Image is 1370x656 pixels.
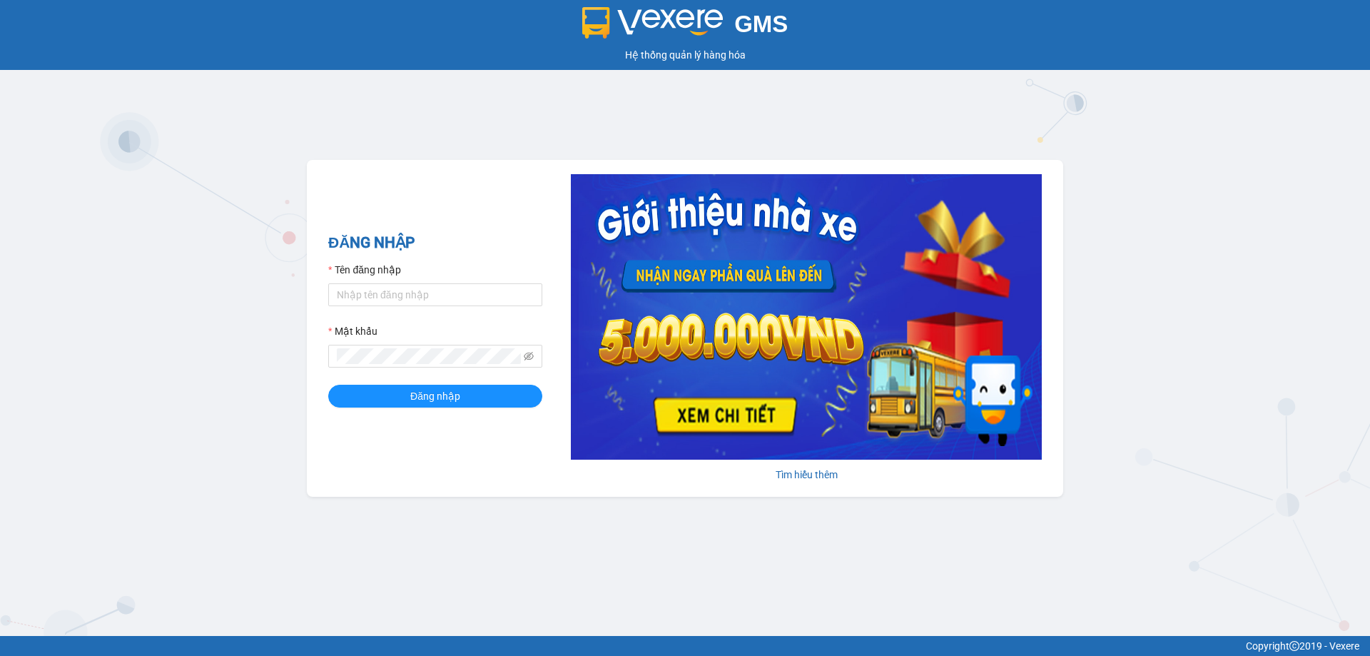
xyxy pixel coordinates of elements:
div: Hệ thống quản lý hàng hóa [4,47,1366,63]
button: Đăng nhập [328,385,542,408]
span: Đăng nhập [410,388,460,404]
h2: ĐĂNG NHẬP [328,231,542,255]
span: copyright [1289,641,1299,651]
input: Mật khẩu [337,348,521,364]
div: Copyright 2019 - Vexere [11,638,1359,654]
div: Tìm hiểu thêm [571,467,1042,483]
label: Tên đăng nhập [328,262,401,278]
span: eye-invisible [524,351,534,361]
a: GMS [582,21,788,33]
input: Tên đăng nhập [328,283,542,306]
img: banner-0 [571,174,1042,460]
label: Mật khẩu [328,323,377,339]
img: logo 2 [582,7,724,39]
span: GMS [734,11,788,37]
